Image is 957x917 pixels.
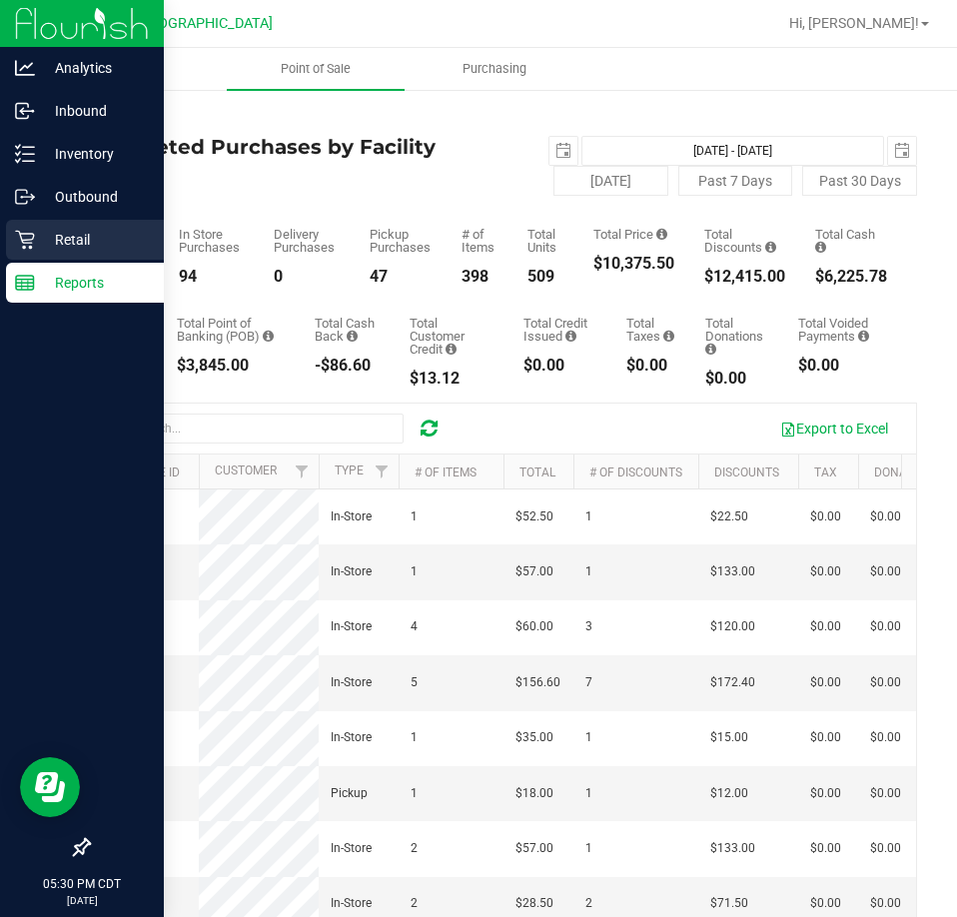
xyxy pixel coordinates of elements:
[436,60,553,78] span: Purchasing
[870,839,901,858] span: $0.00
[215,463,277,477] a: Customer
[810,673,841,692] span: $0.00
[815,228,887,254] div: Total Cash
[410,371,493,387] div: $13.12
[678,166,793,196] button: Past 7 Days
[35,228,155,252] p: Retail
[888,137,916,165] span: select
[585,617,592,636] span: 3
[810,562,841,581] span: $0.00
[35,56,155,80] p: Analytics
[585,562,592,581] span: 1
[810,894,841,913] span: $0.00
[415,465,477,479] a: # of Items
[315,358,380,374] div: -$86.60
[710,839,755,858] span: $133.00
[15,144,35,164] inline-svg: Inventory
[663,330,674,343] i: Sum of the total taxes for all purchases in the date range.
[585,784,592,803] span: 1
[446,343,457,356] i: Sum of the successful, non-voided payments using account credit for all purchases in the date range.
[179,269,244,285] div: 94
[626,317,675,343] div: Total Taxes
[870,673,901,692] span: $0.00
[88,136,502,180] h4: Completed Purchases by Facility Report
[870,617,901,636] span: $0.00
[814,465,837,479] a: Tax
[515,728,553,747] span: $35.00
[335,463,364,477] a: Type
[9,875,155,893] p: 05:30 PM CDT
[15,230,35,250] inline-svg: Retail
[411,617,418,636] span: 4
[798,317,887,343] div: Total Voided Payments
[370,228,432,254] div: Pickup Purchases
[767,412,901,446] button: Export to Excel
[810,617,841,636] span: $0.00
[263,330,274,343] i: Sum of the successful, non-voided point-of-banking payment transactions, both via payment termina...
[177,317,285,343] div: Total Point of Banking (POB)
[411,894,418,913] span: 2
[20,757,80,817] iframe: Resource center
[462,228,497,254] div: # of Items
[15,187,35,207] inline-svg: Outbound
[136,15,273,32] span: [GEOGRAPHIC_DATA]
[710,894,748,913] span: $71.50
[515,507,553,526] span: $52.50
[331,562,372,581] span: In-Store
[789,15,919,31] span: Hi, [PERSON_NAME]!
[515,673,560,692] span: $156.60
[411,673,418,692] span: 5
[331,728,372,747] span: In-Store
[366,455,399,488] a: Filter
[589,465,682,479] a: # of Discounts
[874,465,933,479] a: Donation
[411,728,418,747] span: 1
[585,673,592,692] span: 7
[411,507,418,526] span: 1
[35,99,155,123] p: Inbound
[810,507,841,526] span: $0.00
[710,507,748,526] span: $22.50
[593,256,674,272] div: $10,375.50
[565,330,576,343] i: Sum of all account credit issued for all refunds from returned purchases in the date range.
[870,507,901,526] span: $0.00
[870,728,901,747] span: $0.00
[593,228,674,241] div: Total Price
[15,101,35,121] inline-svg: Inbound
[179,228,244,254] div: In Store Purchases
[15,58,35,78] inline-svg: Analytics
[810,839,841,858] span: $0.00
[15,273,35,293] inline-svg: Reports
[286,455,319,488] a: Filter
[331,839,372,858] span: In-Store
[331,894,372,913] span: In-Store
[815,269,887,285] div: $6,225.78
[704,269,785,285] div: $12,415.00
[331,673,372,692] span: In-Store
[331,507,372,526] span: In-Store
[626,358,675,374] div: $0.00
[411,784,418,803] span: 1
[104,414,404,444] input: Search...
[527,269,563,285] div: 509
[585,728,592,747] span: 1
[870,562,901,581] span: $0.00
[515,617,553,636] span: $60.00
[177,358,285,374] div: $3,845.00
[35,185,155,209] p: Outbound
[549,137,577,165] span: select
[710,784,748,803] span: $12.00
[274,228,340,254] div: Delivery Purchases
[315,317,380,343] div: Total Cash Back
[519,465,555,479] a: Total
[462,269,497,285] div: 398
[585,507,592,526] span: 1
[515,839,553,858] span: $57.00
[705,317,768,356] div: Total Donations
[810,728,841,747] span: $0.00
[411,839,418,858] span: 2
[704,228,785,254] div: Total Discounts
[710,728,748,747] span: $15.00
[710,617,755,636] span: $120.00
[553,166,668,196] button: [DATE]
